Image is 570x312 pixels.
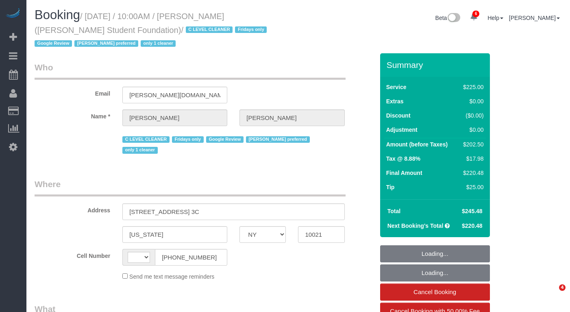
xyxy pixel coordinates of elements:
[386,126,418,134] label: Adjustment
[28,203,116,214] label: Address
[5,8,21,20] img: Automaid Logo
[186,26,233,33] span: C LEVEL CLEANER
[122,136,170,143] span: C LEVEL CLEANER
[298,226,344,243] input: Zip Code
[172,136,204,143] span: Fridays only
[239,109,344,126] input: Last Name
[35,40,72,47] span: Google Review
[466,8,482,26] a: 6
[28,109,116,120] label: Name *
[460,169,483,177] div: $220.48
[35,12,269,48] small: / [DATE] / 10:00AM / [PERSON_NAME] ([PERSON_NAME] Student Foundation)
[155,249,227,266] input: Cell Number
[386,111,411,120] label: Discount
[35,178,346,196] legend: Where
[542,284,562,304] iframe: Intercom live chat
[460,126,483,134] div: $0.00
[235,26,267,33] span: Fridays only
[387,208,400,214] strong: Total
[35,61,346,80] legend: Who
[380,284,490,301] a: Cancel Booking
[435,15,461,21] a: Beta
[74,40,138,47] span: [PERSON_NAME] preferred
[559,284,566,291] span: 4
[387,223,444,229] strong: Next Booking's Total
[447,13,460,24] img: New interface
[462,208,483,214] span: $245.48
[487,15,503,21] a: Help
[386,155,420,163] label: Tax @ 8.88%
[122,147,158,153] span: only 1 cleaner
[386,83,407,91] label: Service
[129,273,214,280] span: Send me text message reminders
[460,140,483,148] div: $202.50
[472,11,479,17] span: 6
[141,40,176,47] span: only 1 cleaner
[460,183,483,191] div: $25.00
[386,140,448,148] label: Amount (before Taxes)
[460,97,483,105] div: $0.00
[460,155,483,163] div: $17.98
[386,97,404,105] label: Extras
[28,249,116,260] label: Cell Number
[246,136,310,143] span: [PERSON_NAME] preferred
[462,223,483,229] span: $220.48
[122,87,227,103] input: Email
[122,226,227,243] input: City
[509,15,560,21] a: [PERSON_NAME]
[460,111,483,120] div: ($0.00)
[122,109,227,126] input: First Name
[386,183,395,191] label: Tip
[35,8,80,22] span: Booking
[386,169,422,177] label: Final Amount
[387,60,486,70] h3: Summary
[460,83,483,91] div: $225.00
[206,136,244,143] span: Google Review
[28,87,116,98] label: Email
